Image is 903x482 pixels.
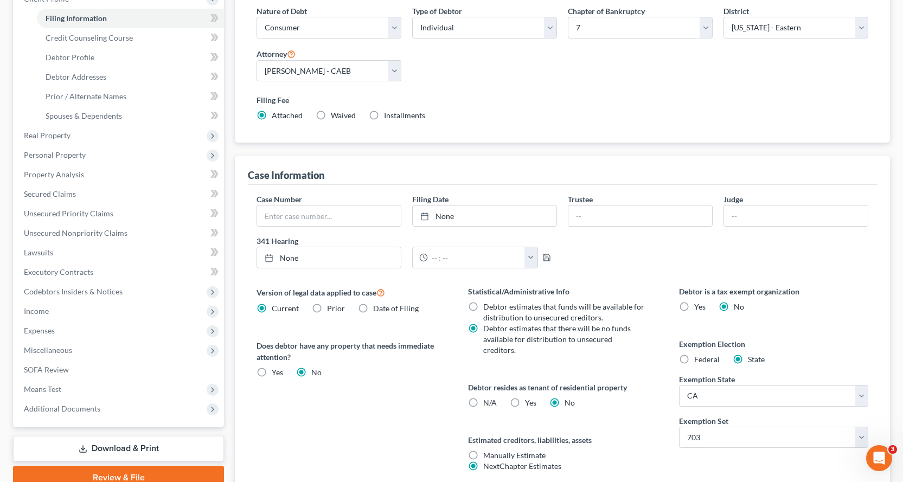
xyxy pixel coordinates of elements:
[46,33,133,42] span: Credit Counseling Course
[46,111,122,120] span: Spouses & Dependents
[723,194,743,205] label: Judge
[24,189,76,198] span: Secured Claims
[37,67,224,87] a: Debtor Addresses
[412,5,462,17] label: Type of Debtor
[373,304,419,313] span: Date of Filing
[46,53,94,62] span: Debtor Profile
[46,92,126,101] span: Prior / Alternate Names
[384,111,425,120] span: Installments
[24,150,86,159] span: Personal Property
[679,374,735,385] label: Exemption State
[331,111,356,120] span: Waived
[15,243,224,262] a: Lawsuits
[46,14,107,23] span: Filing Information
[24,131,71,140] span: Real Property
[412,194,449,205] label: Filing Date
[483,461,561,471] span: NextChapter Estimates
[679,338,868,350] label: Exemption Election
[15,204,224,223] a: Unsecured Priority Claims
[15,165,224,184] a: Property Analysis
[24,228,127,237] span: Unsecured Nonpriority Claims
[565,398,575,407] span: No
[483,451,546,460] span: Manually Estimate
[679,415,728,427] label: Exemption Set
[694,355,720,364] span: Federal
[468,286,657,297] label: Statistical/Administrative Info
[257,47,296,60] label: Attorney
[679,286,868,297] label: Debtor is a tax exempt organization
[37,9,224,28] a: Filing Information
[24,365,69,374] span: SOFA Review
[46,72,106,81] span: Debtor Addresses
[13,436,224,461] a: Download & Print
[251,235,562,247] label: 341 Hearing
[866,445,892,471] iframe: Intercom live chat
[468,382,657,393] label: Debtor resides as tenant of residential property
[734,302,744,311] span: No
[257,194,302,205] label: Case Number
[15,262,224,282] a: Executory Contracts
[327,304,345,313] span: Prior
[257,5,307,17] label: Nature of Debt
[37,48,224,67] a: Debtor Profile
[468,434,657,446] label: Estimated creditors, liabilities, assets
[37,87,224,106] a: Prior / Alternate Names
[311,368,322,377] span: No
[694,302,706,311] span: Yes
[257,340,446,363] label: Does debtor have any property that needs immediate attention?
[568,5,645,17] label: Chapter of Bankruptcy
[257,94,868,106] label: Filing Fee
[568,205,712,226] input: --
[24,345,72,355] span: Miscellaneous
[257,205,401,226] input: Enter case number...
[483,324,631,355] span: Debtor estimates that there will be no funds available for distribution to unsecured creditors.
[24,404,100,413] span: Additional Documents
[24,306,49,316] span: Income
[723,5,749,17] label: District
[24,209,113,218] span: Unsecured Priority Claims
[272,111,303,120] span: Attached
[24,326,55,335] span: Expenses
[413,205,556,226] a: None
[748,355,765,364] span: State
[24,170,84,179] span: Property Analysis
[24,248,53,257] span: Lawsuits
[15,360,224,380] a: SOFA Review
[428,247,525,268] input: -- : --
[24,287,123,296] span: Codebtors Insiders & Notices
[257,286,446,299] label: Version of legal data applied to case
[525,398,536,407] span: Yes
[15,184,224,204] a: Secured Claims
[272,368,283,377] span: Yes
[37,106,224,126] a: Spouses & Dependents
[483,302,644,322] span: Debtor estimates that funds will be available for distribution to unsecured creditors.
[724,205,868,226] input: --
[24,267,93,277] span: Executory Contracts
[568,194,593,205] label: Trustee
[248,169,324,182] div: Case Information
[257,247,401,268] a: None
[272,304,299,313] span: Current
[37,28,224,48] a: Credit Counseling Course
[15,223,224,243] a: Unsecured Nonpriority Claims
[483,398,497,407] span: N/A
[888,445,897,454] span: 3
[24,384,61,394] span: Means Test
